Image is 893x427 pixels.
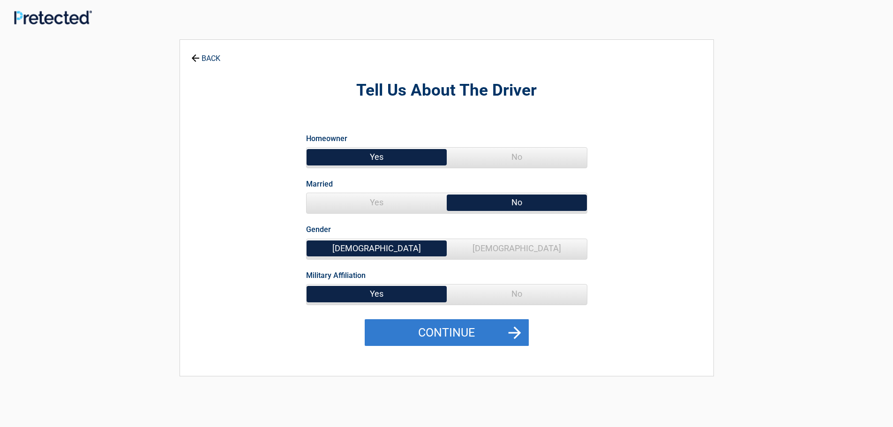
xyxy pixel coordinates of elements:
[447,148,587,166] span: No
[232,80,662,102] h2: Tell Us About The Driver
[307,148,447,166] span: Yes
[447,239,587,258] span: [DEMOGRAPHIC_DATA]
[306,223,331,236] label: Gender
[307,239,447,258] span: [DEMOGRAPHIC_DATA]
[307,285,447,303] span: Yes
[447,193,587,212] span: No
[189,46,222,62] a: BACK
[306,269,366,282] label: Military Affiliation
[306,132,347,145] label: Homeowner
[365,319,529,346] button: Continue
[14,10,92,24] img: Main Logo
[307,193,447,212] span: Yes
[306,178,333,190] label: Married
[447,285,587,303] span: No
